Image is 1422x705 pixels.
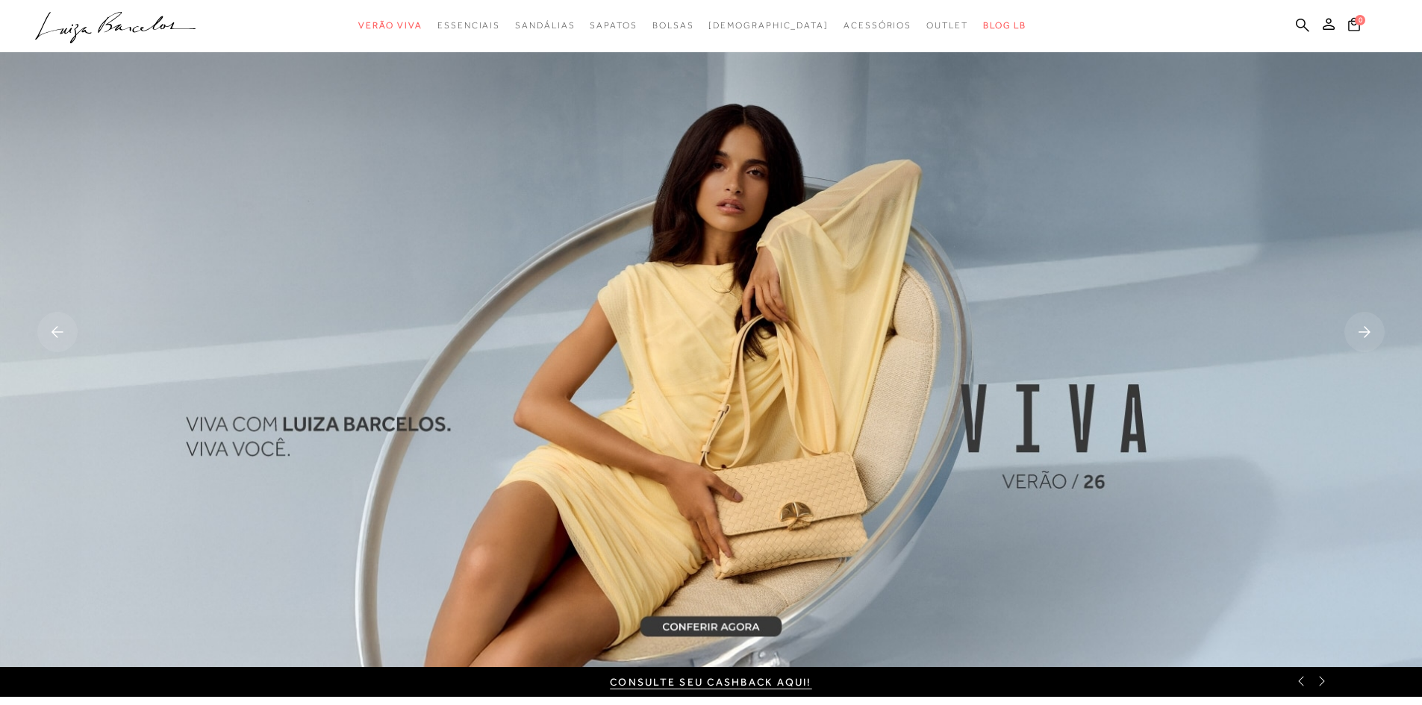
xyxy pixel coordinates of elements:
[983,20,1026,31] span: BLOG LB
[358,12,422,40] a: categoryNavScreenReaderText
[926,20,968,31] span: Outlet
[358,20,422,31] span: Verão Viva
[843,20,911,31] span: Acessórios
[652,12,694,40] a: categoryNavScreenReaderText
[652,20,694,31] span: Bolsas
[843,12,911,40] a: categoryNavScreenReaderText
[926,12,968,40] a: categoryNavScreenReaderText
[1344,16,1365,37] button: 0
[590,20,637,31] span: Sapatos
[515,20,575,31] span: Sandálias
[437,12,500,40] a: categoryNavScreenReaderText
[590,12,637,40] a: categoryNavScreenReaderText
[610,676,811,688] a: Consulte seu cashback aqui!
[1355,15,1365,25] span: 0
[708,20,829,31] span: [DEMOGRAPHIC_DATA]
[708,12,829,40] a: noSubCategoriesText
[437,20,500,31] span: Essenciais
[515,12,575,40] a: categoryNavScreenReaderText
[983,12,1026,40] a: BLOG LB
